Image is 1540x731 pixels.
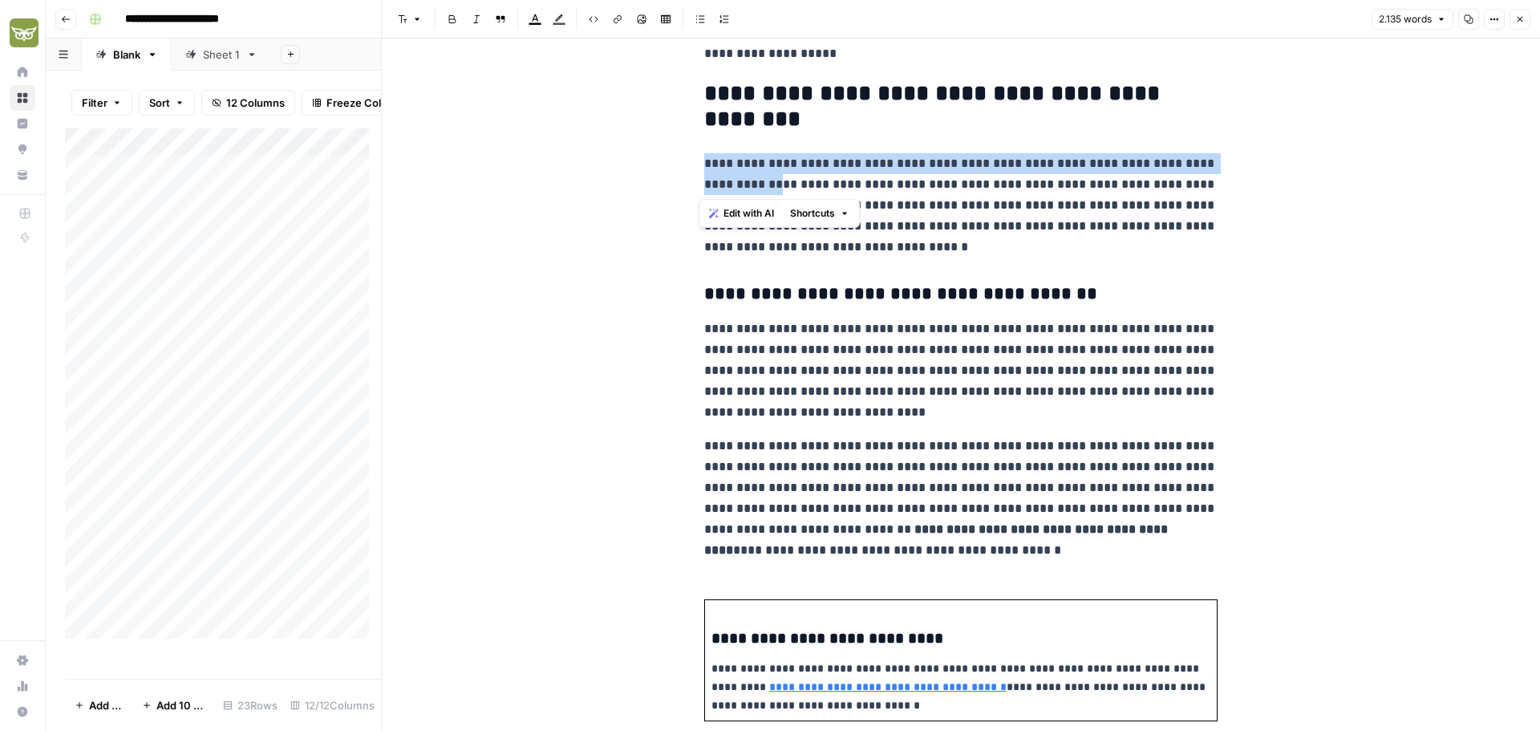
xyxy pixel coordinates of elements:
[302,90,419,116] button: Freeze Columns
[723,206,774,221] span: Edit with AI
[226,95,285,111] span: 12 Columns
[1372,9,1453,30] button: 2.135 words
[10,162,35,188] a: Your Data
[172,39,271,71] a: Sheet 1
[284,692,381,718] div: 12/12 Columns
[784,203,856,224] button: Shortcuts
[139,90,195,116] button: Sort
[790,206,835,221] span: Shortcuts
[82,95,107,111] span: Filter
[1379,12,1432,26] span: 2.135 words
[203,47,240,63] div: Sheet 1
[10,18,38,47] img: Evergreen Media Logo
[82,39,172,71] a: Blank
[703,203,780,224] button: Edit with AI
[326,95,409,111] span: Freeze Columns
[10,136,35,162] a: Opportunities
[201,90,295,116] button: 12 Columns
[89,697,123,713] span: Add Row
[10,59,35,85] a: Home
[10,648,35,673] a: Settings
[10,673,35,699] a: Usage
[217,692,284,718] div: 23 Rows
[156,697,207,713] span: Add 10 Rows
[132,692,217,718] button: Add 10 Rows
[10,85,35,111] a: Browse
[149,95,170,111] span: Sort
[10,699,35,725] button: Help + Support
[10,13,35,53] button: Workspace: Evergreen Media
[71,90,132,116] button: Filter
[113,47,140,63] div: Blank
[10,111,35,136] a: Insights
[65,692,132,718] button: Add Row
